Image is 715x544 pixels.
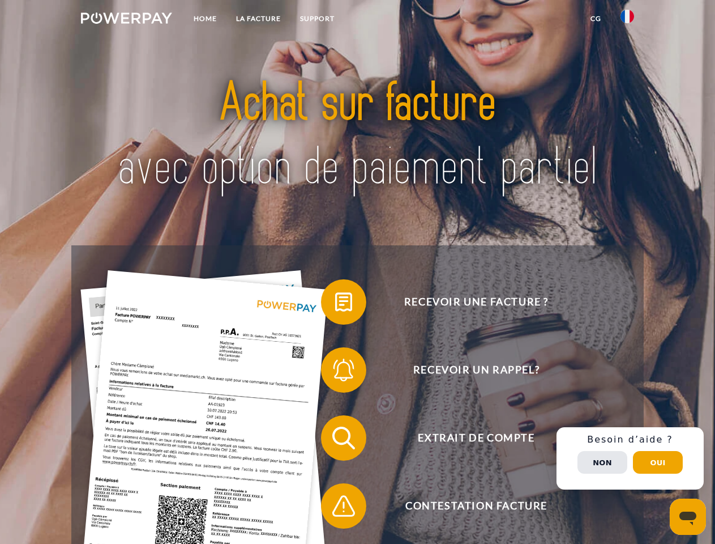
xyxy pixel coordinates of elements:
img: qb_bell.svg [329,356,358,384]
button: Contestation Facture [321,483,615,529]
span: Recevoir un rappel? [337,347,615,393]
span: Contestation Facture [337,483,615,529]
img: qb_search.svg [329,424,358,452]
button: Recevoir une facture ? [321,279,615,325]
iframe: Bouton de lancement de la fenêtre de messagerie [670,499,706,535]
button: Oui [633,451,683,474]
a: LA FACTURE [226,8,290,29]
h3: Besoin d’aide ? [563,434,697,445]
button: Recevoir un rappel? [321,347,615,393]
div: Schnellhilfe [556,427,704,490]
span: Extrait de compte [337,415,615,461]
img: qb_warning.svg [329,492,358,520]
span: Recevoir une facture ? [337,279,615,325]
a: Support [290,8,344,29]
button: Non [577,451,627,474]
button: Extrait de compte [321,415,615,461]
img: logo-powerpay-white.svg [81,12,172,24]
img: title-powerpay_fr.svg [108,54,607,217]
img: qb_bill.svg [329,288,358,316]
a: CG [581,8,611,29]
img: fr [620,10,634,23]
a: Home [184,8,226,29]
